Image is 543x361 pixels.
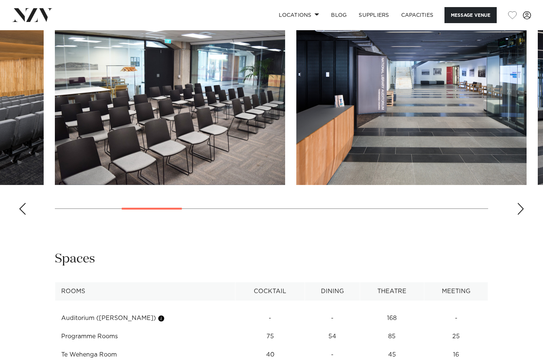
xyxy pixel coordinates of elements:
td: Auditorium ([PERSON_NAME]) [55,309,235,327]
td: 75 [235,327,305,346]
swiper-slide: 3 / 13 [55,16,285,185]
th: Meeting [424,282,488,301]
a: BLOG [325,7,353,23]
td: 85 [360,327,424,346]
a: SUPPLIERS [353,7,395,23]
a: Capacities [395,7,440,23]
th: Rooms [55,282,235,301]
th: Dining [305,282,360,301]
swiper-slide: 4 / 13 [296,16,527,185]
th: Theatre [360,282,424,301]
td: 25 [424,327,488,346]
th: Cocktail [235,282,305,301]
img: nzv-logo.png [12,8,53,22]
td: 54 [305,327,360,346]
a: Locations [273,7,325,23]
button: Message Venue [444,7,497,23]
td: Programme Rooms [55,327,235,346]
td: - [424,309,488,327]
h2: Spaces [55,251,95,267]
td: - [235,309,305,327]
td: 168 [360,309,424,327]
td: - [305,309,360,327]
